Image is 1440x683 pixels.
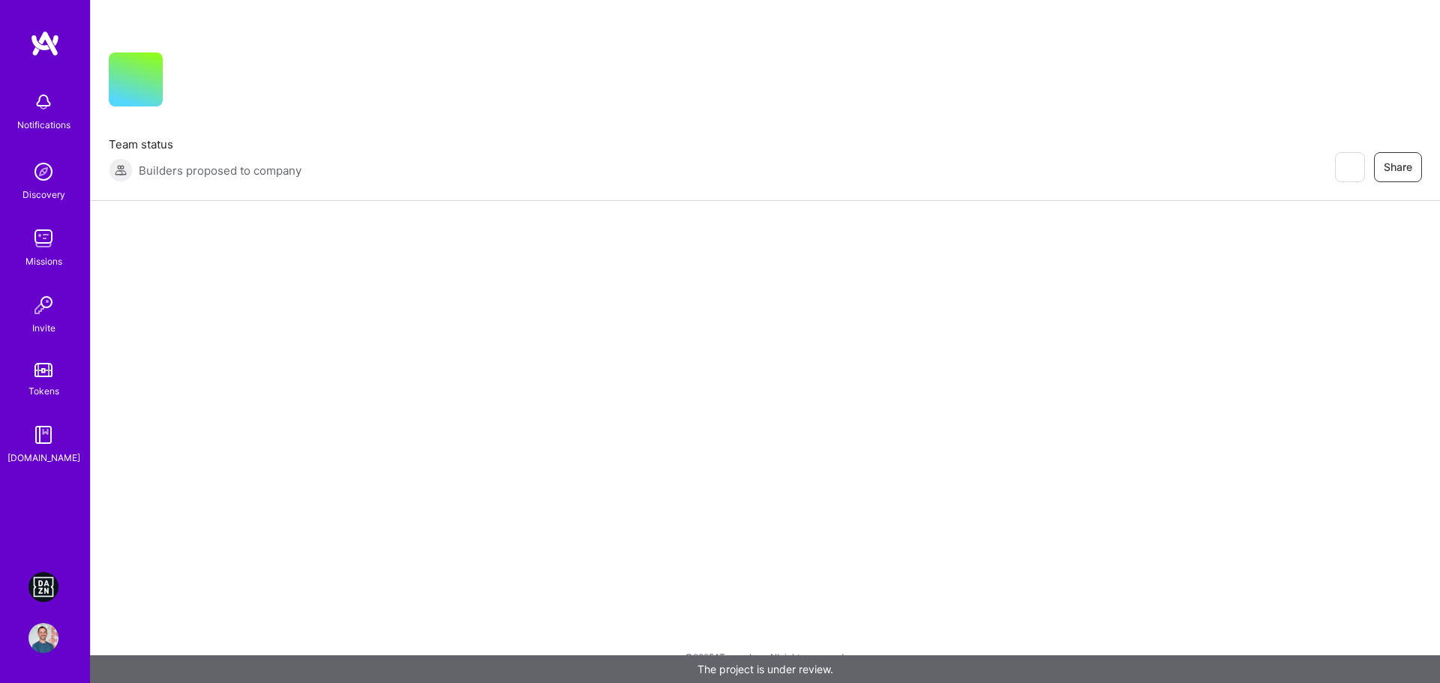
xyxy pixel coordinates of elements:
div: The project is under review. [90,655,1440,683]
a: DAZN: Event Moderators for Israel Based Team [25,572,62,602]
img: bell [28,87,58,117]
div: Notifications [17,117,70,133]
span: Builders proposed to company [139,163,301,178]
div: Invite [32,320,55,336]
img: teamwork [28,223,58,253]
img: discovery [28,157,58,187]
div: Discovery [22,187,65,202]
img: Invite [28,290,58,320]
img: logo [30,30,60,57]
button: Share [1374,152,1422,182]
div: Tokens [28,383,59,399]
i: icon CompanyGray [181,76,193,88]
span: Share [1384,160,1412,175]
img: Builders proposed to company [109,158,133,182]
img: User Avatar [28,623,58,653]
img: DAZN: Event Moderators for Israel Based Team [28,572,58,602]
img: tokens [34,363,52,377]
i: icon EyeClosed [1343,161,1355,173]
a: User Avatar [25,623,62,653]
div: Missions [25,253,62,269]
img: guide book [28,420,58,450]
span: Team status [109,136,301,152]
div: [DOMAIN_NAME] [7,450,80,466]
